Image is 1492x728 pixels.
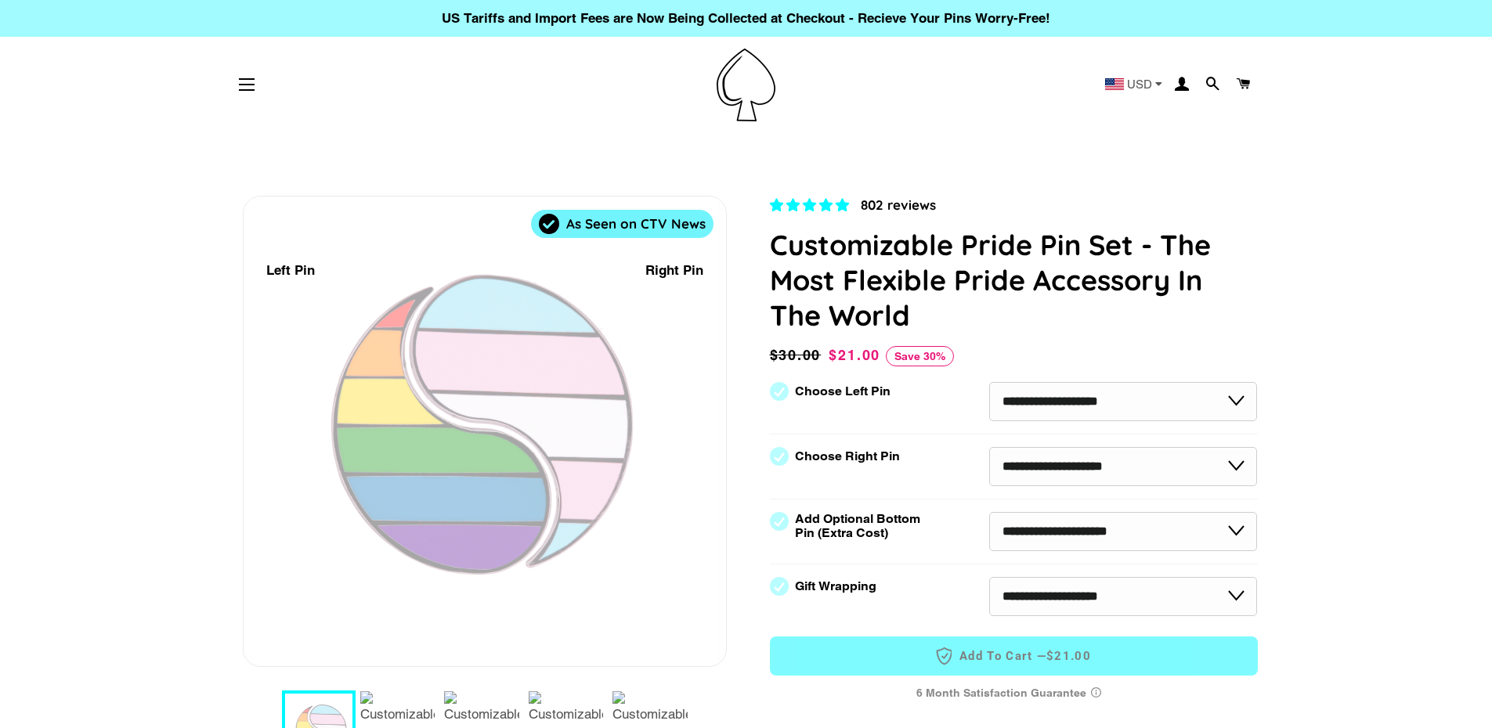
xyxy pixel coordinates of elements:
span: Add to Cart — [793,646,1234,666]
label: Add Optional Bottom Pin (Extra Cost) [795,512,927,540]
div: 1 / 7 [244,196,726,666]
span: $21.00 [829,347,880,363]
img: Pin-Ace [717,49,775,121]
div: Right Pin [645,260,703,281]
span: $30.00 [770,344,825,366]
div: 6 Month Satisfaction Guarantee [770,679,1258,708]
button: Add to Cart —$21.00 [770,636,1258,676]
span: 802 reviews [861,196,936,213]
span: $21.00 [1046,648,1091,665]
span: USD [1127,78,1152,90]
label: Gift Wrapping [795,579,876,593]
h1: Customizable Pride Pin Set - The Most Flexible Pride Accessory In The World [770,227,1258,333]
span: 4.83 stars [770,197,853,213]
label: Choose Right Pin [795,449,900,463]
span: Save 30% [886,346,954,366]
label: Choose Left Pin [795,384,891,398]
